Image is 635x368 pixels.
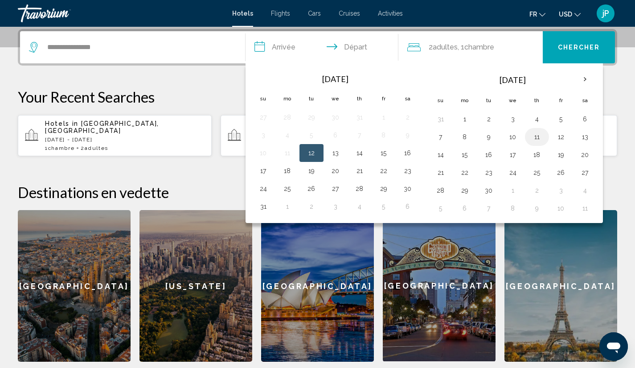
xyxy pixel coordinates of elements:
button: Day 29 [304,111,319,124]
button: Day 7 [482,202,496,215]
button: Day 21 [434,166,448,179]
button: Day 2 [530,184,544,197]
a: [GEOGRAPHIC_DATA] [504,210,617,362]
span: 2 [429,41,458,54]
button: Day 10 [554,202,568,215]
span: 1 [45,145,74,151]
button: Day 12 [554,131,568,143]
button: Day 23 [482,166,496,179]
button: Day 29 [458,184,472,197]
button: Day 3 [506,113,520,125]
button: Day 20 [578,149,592,161]
button: Day 18 [280,165,295,177]
button: Next month [573,69,597,90]
button: Day 8 [458,131,472,143]
button: Day 31 [256,200,270,213]
button: Day 28 [280,111,295,124]
div: Search widget [20,31,615,63]
button: Hotels in [GEOGRAPHIC_DATA], [GEOGRAPHIC_DATA][DATE] - [DATE]1Chambre2Adultes [18,115,212,157]
button: Day 16 [482,149,496,161]
button: Day 21 [352,165,367,177]
a: Cars [308,10,321,17]
button: Day 3 [256,129,270,141]
button: Day 24 [256,182,270,195]
span: USD [559,11,572,18]
button: Day 13 [328,147,343,159]
button: Change currency [559,8,581,21]
a: Activities [378,10,403,17]
button: Day 1 [506,184,520,197]
button: Day 14 [434,149,448,161]
p: [DATE] - [DATE] [45,136,205,143]
span: , 1 [458,41,494,54]
button: Day 2 [401,111,415,124]
button: Travelers: 2 adults, 0 children [398,31,543,63]
th: [DATE] [275,69,396,89]
a: [GEOGRAPHIC_DATA] [383,210,496,362]
span: Chambre [464,43,494,51]
button: Day 3 [328,200,343,213]
button: Day 20 [328,165,343,177]
button: Day 19 [554,149,568,161]
a: [GEOGRAPHIC_DATA] [261,210,374,362]
button: Day 4 [280,129,295,141]
button: Hotels in [GEOGRAPHIC_DATA], [GEOGRAPHIC_DATA][DATE] - [DATE]1Chambre2Adultes [221,115,414,157]
button: Day 9 [482,131,496,143]
span: Flights [271,10,290,17]
button: Day 5 [304,129,319,141]
span: Hotels [232,10,253,17]
button: Day 5 [377,200,391,213]
button: Day 25 [530,166,544,179]
button: Day 27 [328,182,343,195]
span: 2 [81,145,108,151]
button: Day 31 [434,113,448,125]
span: Adultes [85,145,108,151]
button: Day 22 [458,166,472,179]
button: Day 8 [377,129,391,141]
button: Day 12 [304,147,319,159]
button: Day 9 [530,202,544,215]
button: Day 7 [434,131,448,143]
button: Day 4 [578,184,592,197]
a: [GEOGRAPHIC_DATA] [18,210,131,362]
span: Chambre [48,145,75,151]
button: Day 14 [352,147,367,159]
button: Day 17 [506,149,520,161]
button: Day 18 [530,149,544,161]
a: Travorium [18,4,223,22]
button: Day 28 [352,182,367,195]
button: Change language [529,8,545,21]
button: User Menu [594,4,617,23]
button: Day 30 [401,182,415,195]
button: Day 10 [506,131,520,143]
button: Day 29 [377,182,391,195]
button: Day 5 [434,202,448,215]
button: Day 23 [401,165,415,177]
a: [US_STATE] [139,210,252,362]
button: Day 13 [578,131,592,143]
button: Day 15 [377,147,391,159]
span: Chercher [558,44,600,51]
button: Day 3 [554,184,568,197]
a: Cruises [339,10,360,17]
button: Day 8 [506,202,520,215]
button: Day 25 [280,182,295,195]
button: Day 1 [377,111,391,124]
button: Day 6 [328,129,343,141]
button: Day 26 [304,182,319,195]
span: Hotels in [45,120,78,127]
button: Day 11 [280,147,295,159]
button: Day 19 [304,165,319,177]
button: Day 26 [554,166,568,179]
button: Day 16 [401,147,415,159]
button: Day 15 [458,149,472,161]
button: Day 27 [256,111,270,124]
button: Day 4 [530,113,544,125]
